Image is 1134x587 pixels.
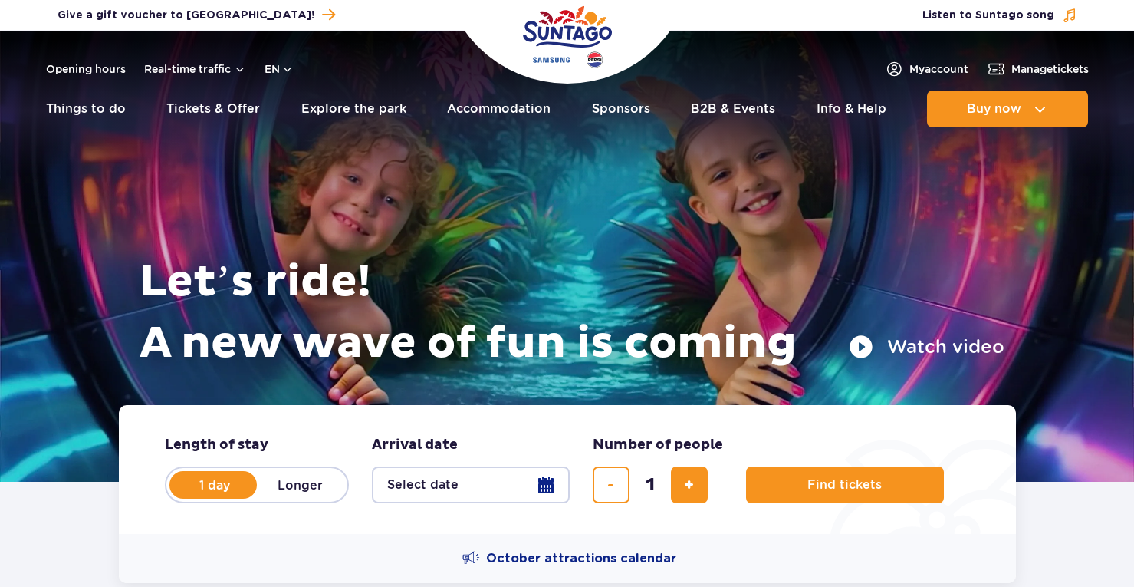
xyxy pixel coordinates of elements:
[166,91,260,127] a: Tickets & Offer
[922,8,1054,23] span: Listen to Suntago song
[1011,61,1089,77] span: Manage tickets
[58,8,314,23] span: Give a gift voucher to [GEOGRAPHIC_DATA]!
[592,91,650,127] a: Sponsors
[691,91,775,127] a: B2B & Events
[372,436,458,454] span: Arrival date
[462,549,676,568] a: October attractions calendar
[58,5,335,25] a: Give a gift voucher to [GEOGRAPHIC_DATA]!
[46,61,126,77] a: Opening hours
[171,469,258,501] label: 1 day
[849,335,1004,359] button: Watch video
[967,102,1021,116] span: Buy now
[746,467,944,503] button: Find tickets
[593,467,629,503] button: remove ticket
[909,61,968,77] span: My account
[140,252,1004,374] h1: Let’s ride! A new wave of fun is coming
[119,405,1016,534] form: Planning your visit to Park of Poland
[447,91,551,127] a: Accommodation
[885,60,968,78] a: Myaccount
[927,91,1088,127] button: Buy now
[301,91,406,127] a: Explore the park
[257,469,344,501] label: Longer
[807,478,882,492] span: Find tickets
[144,63,246,75] button: Real-time traffic
[486,550,676,567] span: October attractions calendar
[987,60,1089,78] a: Managetickets
[817,91,886,127] a: Info & Help
[372,467,570,503] button: Select date
[632,467,669,503] input: number of tickets
[265,61,294,77] button: en
[593,436,723,454] span: Number of people
[922,8,1077,23] button: Listen to Suntago song
[165,436,268,454] span: Length of stay
[46,91,126,127] a: Things to do
[671,467,708,503] button: add ticket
